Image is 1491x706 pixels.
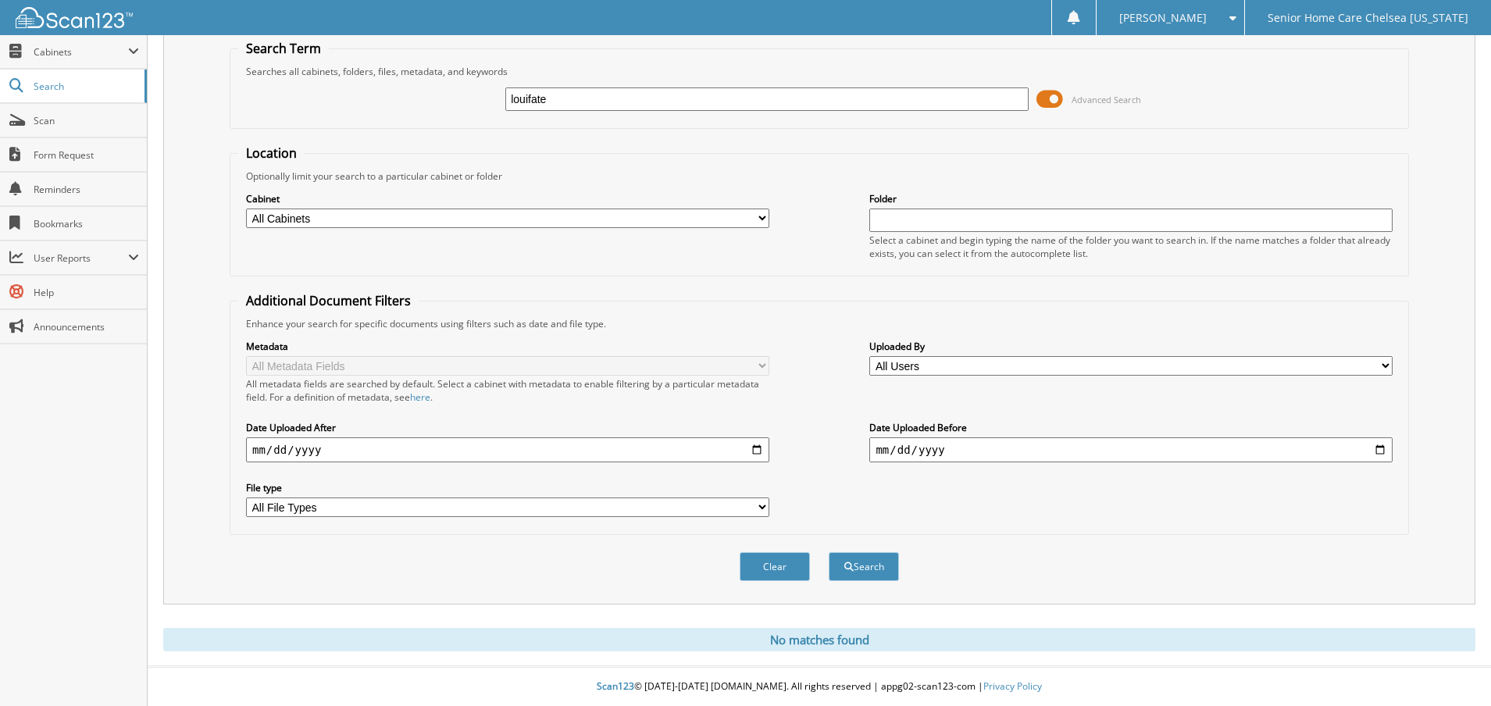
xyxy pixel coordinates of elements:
span: Scan [34,114,139,127]
span: Help [34,286,139,299]
legend: Location [238,144,305,162]
img: scan123-logo-white.svg [16,7,133,28]
div: © [DATE]-[DATE] [DOMAIN_NAME]. All rights reserved | appg02-scan123-com | [148,668,1491,706]
span: Advanced Search [1072,94,1141,105]
span: Announcements [34,320,139,333]
legend: Search Term [238,40,329,57]
label: Date Uploaded Before [869,421,1393,434]
button: Search [829,552,899,581]
label: Cabinet [246,192,769,205]
div: All metadata fields are searched by default. Select a cabinet with metadata to enable filtering b... [246,377,769,404]
label: Date Uploaded After [246,421,769,434]
span: Senior Home Care Chelsea [US_STATE] [1268,13,1468,23]
span: User Reports [34,251,128,265]
label: File type [246,481,769,494]
div: Enhance your search for specific documents using filters such as date and file type. [238,317,1400,330]
label: Folder [869,192,1393,205]
button: Clear [740,552,810,581]
div: No matches found [163,628,1475,651]
legend: Additional Document Filters [238,292,419,309]
input: start [246,437,769,462]
a: here [410,390,430,404]
span: Bookmarks [34,217,139,230]
span: Search [34,80,137,93]
span: Cabinets [34,45,128,59]
input: end [869,437,1393,462]
span: Form Request [34,148,139,162]
span: [PERSON_NAME] [1119,13,1207,23]
span: Reminders [34,183,139,196]
span: Scan123 [597,679,634,693]
div: Select a cabinet and begin typing the name of the folder you want to search in. If the name match... [869,234,1393,260]
label: Uploaded By [869,340,1393,353]
label: Metadata [246,340,769,353]
div: Searches all cabinets, folders, files, metadata, and keywords [238,65,1400,78]
iframe: Chat Widget [1413,631,1491,706]
a: Privacy Policy [983,679,1042,693]
div: Optionally limit your search to a particular cabinet or folder [238,169,1400,183]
